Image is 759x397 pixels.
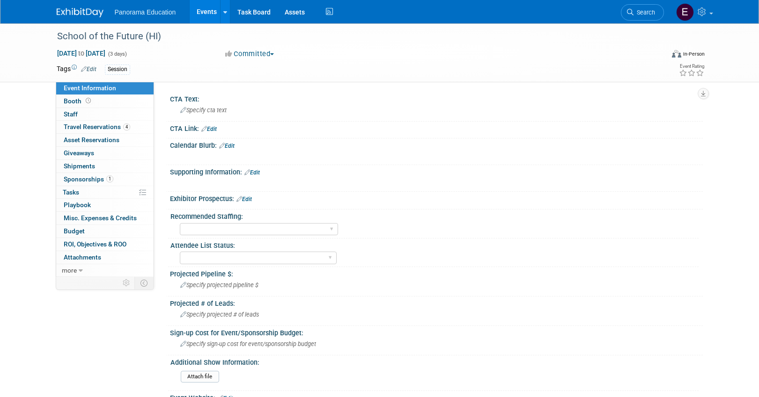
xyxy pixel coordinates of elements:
span: Asset Reservations [64,136,119,144]
span: to [77,50,86,57]
a: Playbook [56,199,154,211]
a: Edit [236,196,252,202]
span: (3 days) [107,51,127,57]
a: Staff [56,108,154,121]
div: Event Format [609,49,705,63]
span: Staff [64,110,78,118]
span: Specify projected pipeline $ [180,282,258,289]
a: Budget [56,225,154,238]
a: Shipments [56,160,154,173]
a: Search [621,4,664,21]
td: Toggle Event Tabs [134,277,154,289]
td: Tags [57,64,96,75]
div: Projected Pipeline $: [170,267,703,279]
a: Edit [219,143,235,149]
div: Session [105,65,130,74]
a: Attachments [56,251,154,264]
div: Calendar Blurb: [170,138,703,151]
span: Travel Reservations [64,123,130,130]
a: Edit [201,126,217,132]
div: Additional Show Information: [170,355,699,367]
span: Specify projected # of leads [180,311,259,318]
span: more [62,267,77,274]
a: Edit [81,66,96,72]
a: more [56,264,154,277]
div: Sign-up Cost for Event/Sponsorship Budget: [170,326,703,338]
div: CTA Text: [170,92,703,104]
span: Booth not reserved yet [84,97,93,104]
a: Edit [244,169,260,176]
a: Asset Reservations [56,134,154,146]
span: Tasks [63,188,79,196]
img: Format-Inperson.png [672,50,681,58]
img: ExhibitDay [57,8,103,17]
span: Booth [64,97,93,105]
div: Recommended Staffing: [170,209,699,221]
img: External Events Calendar [676,3,694,21]
span: Misc. Expenses & Credits [64,214,137,222]
span: [DATE] [DATE] [57,49,106,58]
span: Shipments [64,162,95,170]
a: Sponsorships1 [56,173,154,186]
div: Projected # of Leads: [170,296,703,308]
button: Committed [222,49,278,59]
div: In-Person [683,51,705,58]
span: 1 [106,175,113,182]
span: Attachments [64,253,101,261]
a: Booth [56,95,154,108]
span: 4 [123,123,130,130]
td: Personalize Event Tab Strip [118,277,135,289]
span: Specify cta text [180,107,227,114]
span: Panorama Education [115,8,176,16]
a: Event Information [56,82,154,94]
div: Exhibitor Prospectus: [170,192,703,204]
div: Attendee List Status: [170,238,699,250]
span: Sponsorships [64,175,113,183]
div: Event Rating [679,64,704,69]
a: Tasks [56,186,154,199]
span: Specify sign-up cost for event/sponsorship budget [180,340,316,347]
span: Playbook [64,201,91,209]
span: ROI, Objectives & ROO [64,240,126,248]
a: Giveaways [56,147,154,159]
span: Search [634,9,655,16]
a: ROI, Objectives & ROO [56,238,154,251]
a: Misc. Expenses & Credits [56,212,154,224]
div: CTA Link: [170,122,703,134]
a: Travel Reservations4 [56,121,154,133]
span: Budget [64,227,85,235]
span: Event Information [64,84,116,92]
div: School of the Future (HI) [54,28,650,45]
span: Giveaways [64,149,94,157]
div: Supporting Information: [170,165,703,177]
